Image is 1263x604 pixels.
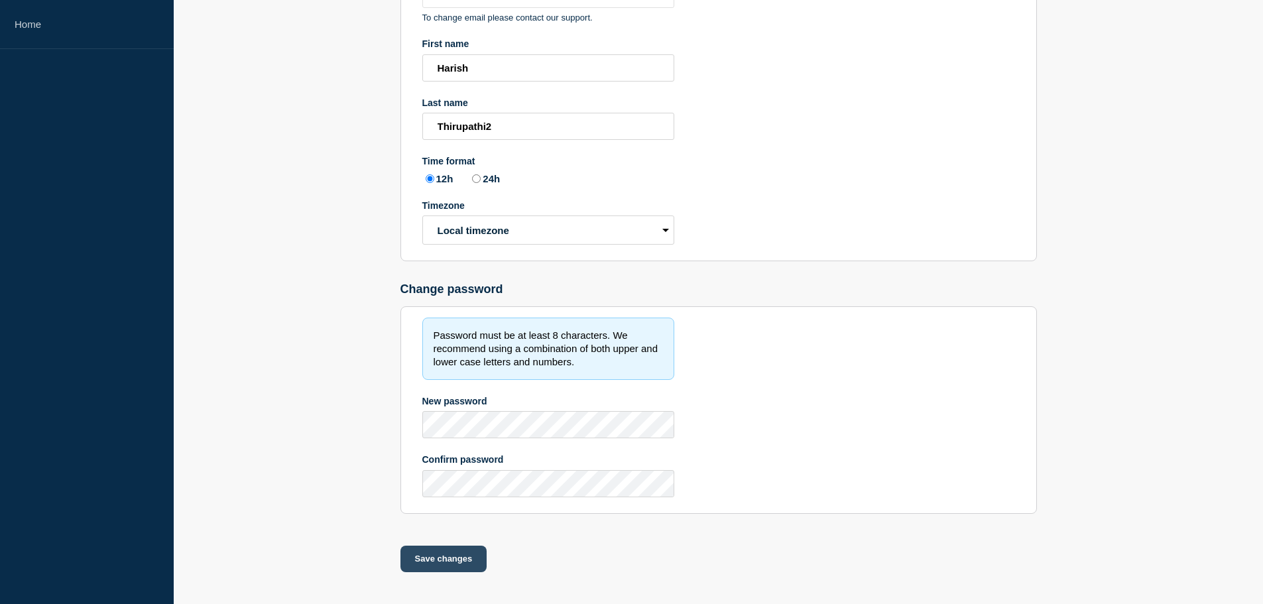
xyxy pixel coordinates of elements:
[422,54,674,82] input: First name
[422,172,453,184] label: 12h
[422,113,674,140] input: Last name
[400,546,487,572] button: Save changes
[426,174,434,183] input: 12h
[422,156,674,166] div: Time format
[422,470,674,497] input: Confirm password
[469,172,500,184] label: 24h
[422,200,674,211] div: Timezone
[422,411,674,438] input: New password
[422,454,674,465] div: Confirm password
[422,318,674,380] div: Password must be at least 8 characters. We recommend using a combination of both upper and lower ...
[422,38,674,49] div: First name
[422,396,674,406] div: New password
[422,13,674,23] p: To change email please contact our support.
[422,97,674,108] div: Last name
[400,282,1037,296] h2: Change password
[472,174,481,183] input: 24h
